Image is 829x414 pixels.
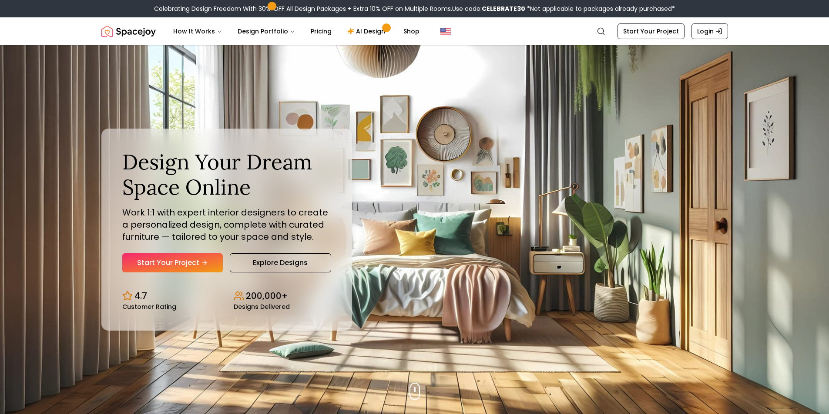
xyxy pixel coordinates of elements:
a: Explore Designs [230,253,331,272]
p: 200,000+ [246,290,288,302]
a: AI Design [340,23,395,40]
a: Shop [396,23,426,40]
img: Spacejoy Logo [101,23,156,40]
div: Design stats [122,283,331,310]
nav: Global [101,17,728,45]
b: CELEBRATE30 [482,4,525,13]
p: 4.7 [134,290,147,302]
a: Pricing [304,23,339,40]
span: *Not applicable to packages already purchased* [525,4,675,13]
span: Use code: [452,4,525,13]
small: Designs Delivered [234,304,290,310]
button: How It Works [166,23,229,40]
p: Work 1:1 with expert interior designers to create a personalized design, complete with curated fu... [122,206,331,243]
a: Start Your Project [618,23,685,39]
a: Login [691,23,728,39]
a: Spacejoy [101,23,156,40]
small: Customer Rating [122,304,176,310]
h1: Design Your Dream Space Online [122,149,331,199]
img: United States [440,26,451,36]
button: Design Portfolio [231,23,302,40]
nav: Main [166,23,426,40]
div: Celebrating Design Freedom With 30% OFF All Design Packages + Extra 10% OFF on Multiple Rooms. [154,4,675,13]
a: Start Your Project [122,253,223,272]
